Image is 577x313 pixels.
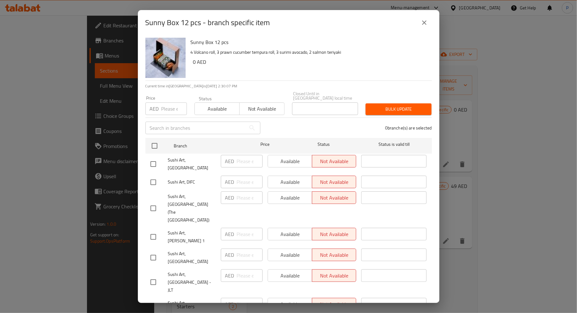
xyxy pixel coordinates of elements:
[225,251,234,259] p: AED
[237,228,263,240] input: Please enter price
[168,193,216,224] span: Sushi Art, [GEOGRAPHIC_DATA] (The [GEOGRAPHIC_DATA])
[237,298,263,310] input: Please enter price
[239,102,285,115] button: Not available
[174,142,239,150] span: Branch
[168,250,216,266] span: Sushi Art, [GEOGRAPHIC_DATA]
[225,157,234,165] p: AED
[225,194,234,201] p: AED
[145,18,270,28] h2: Sunny Box 12 pcs - branch specific item
[225,300,234,308] p: AED
[237,249,263,261] input: Please enter price
[225,178,234,186] p: AED
[197,104,237,113] span: Available
[237,176,263,188] input: Please enter price
[145,38,186,78] img: Sunny Box 12 pcs
[168,156,216,172] span: Sushi Art, [GEOGRAPHIC_DATA]
[145,83,432,89] p: Current time in [GEOGRAPHIC_DATA] is [DATE] 2:30:07 PM
[237,155,263,167] input: Please enter price
[225,230,234,238] p: AED
[366,103,432,115] button: Bulk update
[237,191,263,204] input: Please enter price
[371,105,427,113] span: Bulk update
[168,178,216,186] span: Sushi Art, DIFC
[417,15,432,30] button: close
[145,122,246,134] input: Search in branches
[361,140,427,148] span: Status is valid till
[150,105,159,113] p: AED
[168,271,216,294] span: Sushi Art, [GEOGRAPHIC_DATA] - JLT
[244,140,286,148] span: Price
[237,269,263,282] input: Please enter price
[291,140,356,148] span: Status
[168,229,216,245] span: Sushi Art, [PERSON_NAME] 1
[242,104,282,113] span: Not available
[194,102,240,115] button: Available
[191,48,427,56] p: 4 Volcano roll, 3 prawn cucumber tempura roll, 3 surimi avocado, 2 salmon teriyaki
[191,38,427,47] h6: Sunny Box 12 pcs
[193,58,427,66] h6: 0 AED
[385,125,432,131] p: 0 branche(s) are selected
[225,272,234,279] p: AED
[161,102,187,115] input: Please enter price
